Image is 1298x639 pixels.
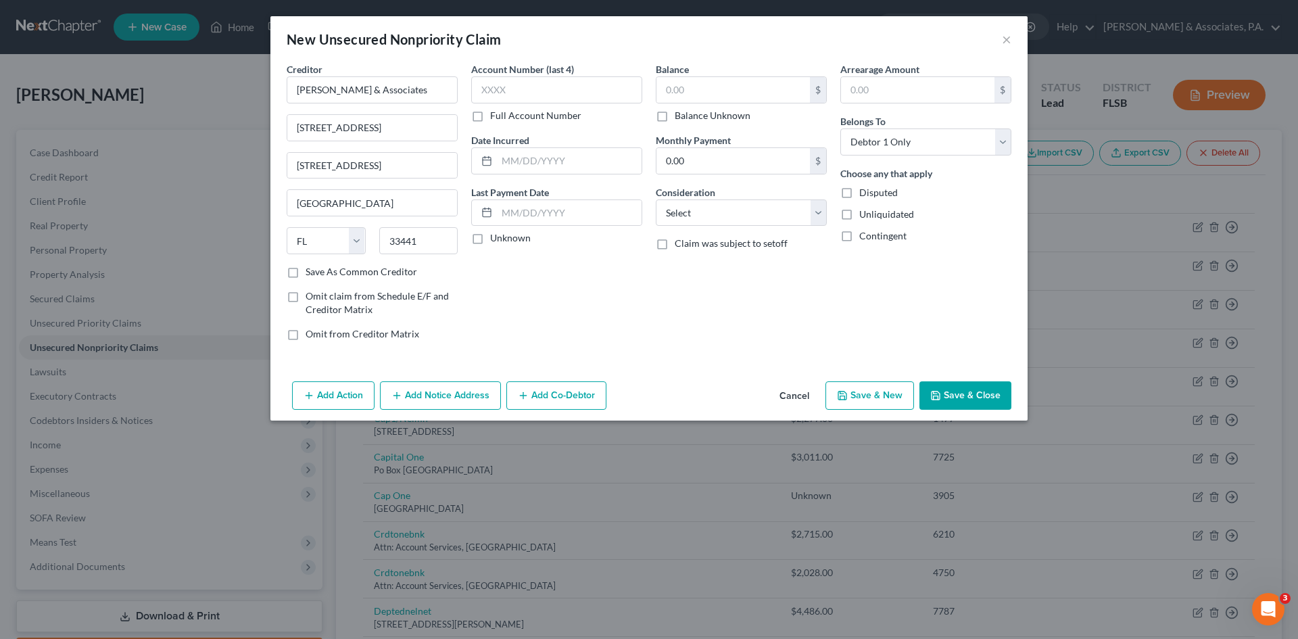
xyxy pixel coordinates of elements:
input: Enter city... [287,190,457,216]
input: MM/DD/YYYY [497,200,642,226]
input: XXXX [471,76,642,103]
label: Date Incurred [471,133,529,147]
input: 0.00 [841,77,994,103]
div: $ [994,77,1011,103]
input: 0.00 [656,148,810,174]
span: Creditor [287,64,322,75]
label: Unknown [490,231,531,245]
span: Claim was subject to setoff [675,237,788,249]
iframe: Intercom live chat [1252,593,1284,625]
span: Belongs To [840,116,886,127]
button: Add Notice Address [380,381,501,410]
label: Balance [656,62,689,76]
label: Account Number (last 4) [471,62,574,76]
button: Add Action [292,381,375,410]
label: Last Payment Date [471,185,549,199]
button: × [1002,31,1011,47]
input: Search creditor by name... [287,76,458,103]
div: $ [810,148,826,174]
div: $ [810,77,826,103]
label: Monthly Payment [656,133,731,147]
input: 0.00 [656,77,810,103]
div: New Unsecured Nonpriority Claim [287,30,501,49]
label: Choose any that apply [840,166,932,181]
input: Apt, Suite, etc... [287,153,457,179]
span: Omit from Creditor Matrix [306,328,419,339]
label: Consideration [656,185,715,199]
span: 3 [1280,593,1291,604]
button: Save & New [825,381,914,410]
button: Add Co-Debtor [506,381,606,410]
label: Save As Common Creditor [306,265,417,279]
span: Contingent [859,230,907,241]
button: Save & Close [919,381,1011,410]
label: Balance Unknown [675,109,750,122]
label: Arrearage Amount [840,62,919,76]
input: MM/DD/YYYY [497,148,642,174]
input: Enter zip... [379,227,458,254]
button: Cancel [769,383,820,410]
span: Disputed [859,187,898,198]
label: Full Account Number [490,109,581,122]
input: Enter address... [287,115,457,141]
span: Unliquidated [859,208,914,220]
span: Omit claim from Schedule E/F and Creditor Matrix [306,290,449,315]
